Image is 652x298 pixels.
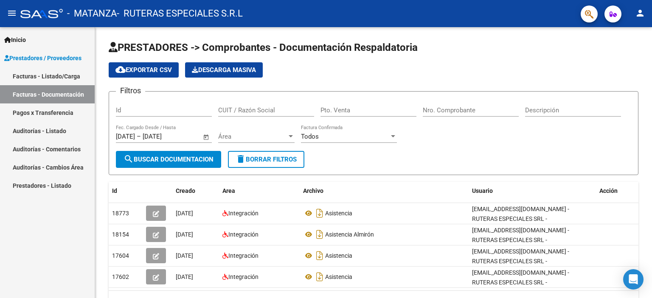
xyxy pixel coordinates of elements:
span: Inicio [4,35,26,45]
mat-icon: search [124,154,134,164]
span: Integración [228,231,259,238]
span: - RUTERAS ESPECIALES S.R.L [117,4,243,23]
datatable-header-cell: Usuario [469,182,596,200]
input: Fecha fin [143,133,184,140]
span: Asistencia [325,252,352,259]
button: Borrar Filtros [228,151,304,168]
span: Asistencia Almirón [325,231,374,238]
h3: Filtros [116,85,145,97]
span: [DATE] [176,252,193,259]
mat-icon: menu [7,8,17,18]
span: Integración [228,210,259,217]
span: [DATE] [176,273,193,280]
app-download-masive: Descarga masiva de comprobantes (adjuntos) [185,62,263,78]
span: Asistencia [325,273,352,280]
span: 17602 [112,273,129,280]
span: Acción [599,187,618,194]
span: [DATE] [176,231,193,238]
i: Descargar documento [314,228,325,241]
span: 17604 [112,252,129,259]
span: Id [112,187,117,194]
span: PRESTADORES -> Comprobantes - Documentación Respaldatoria [109,42,418,53]
mat-icon: person [635,8,645,18]
span: Buscar Documentacion [124,156,214,163]
i: Descargar documento [314,206,325,220]
span: Descarga Masiva [192,66,256,74]
span: Archivo [303,187,323,194]
span: Borrar Filtros [236,156,297,163]
span: 18773 [112,210,129,217]
span: [DATE] [176,210,193,217]
span: - MATANZA [67,4,117,23]
datatable-header-cell: Archivo [300,182,469,200]
span: Exportar CSV [115,66,172,74]
span: Usuario [472,187,493,194]
button: Open calendar [202,132,211,142]
datatable-header-cell: Area [219,182,300,200]
i: Descargar documento [314,270,325,284]
span: – [137,133,141,140]
mat-icon: delete [236,154,246,164]
span: Todos [301,133,319,140]
span: [EMAIL_ADDRESS][DOMAIN_NAME] - RUTERAS ESPECIALES SRL - [472,227,569,243]
button: Exportar CSV [109,62,179,78]
datatable-header-cell: Id [109,182,143,200]
button: Descarga Masiva [185,62,263,78]
span: Integración [228,252,259,259]
span: [EMAIL_ADDRESS][DOMAIN_NAME] - RUTERAS ESPECIALES SRL - [472,206,569,222]
div: Open Intercom Messenger [623,269,644,290]
button: Buscar Documentacion [116,151,221,168]
mat-icon: cloud_download [115,64,126,75]
span: Area [222,187,235,194]
span: 18154 [112,231,129,238]
span: [EMAIL_ADDRESS][DOMAIN_NAME] - RUTERAS ESPECIALES SRL - [472,248,569,265]
span: [EMAIL_ADDRESS][DOMAIN_NAME] - RUTERAS ESPECIALES SRL - [472,269,569,286]
span: Integración [228,273,259,280]
datatable-header-cell: Acción [596,182,638,200]
span: Asistencia [325,210,352,217]
span: Área [218,133,287,140]
span: Prestadores / Proveedores [4,53,81,63]
span: Creado [176,187,195,194]
i: Descargar documento [314,249,325,262]
input: Fecha inicio [116,133,135,140]
datatable-header-cell: Creado [172,182,219,200]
